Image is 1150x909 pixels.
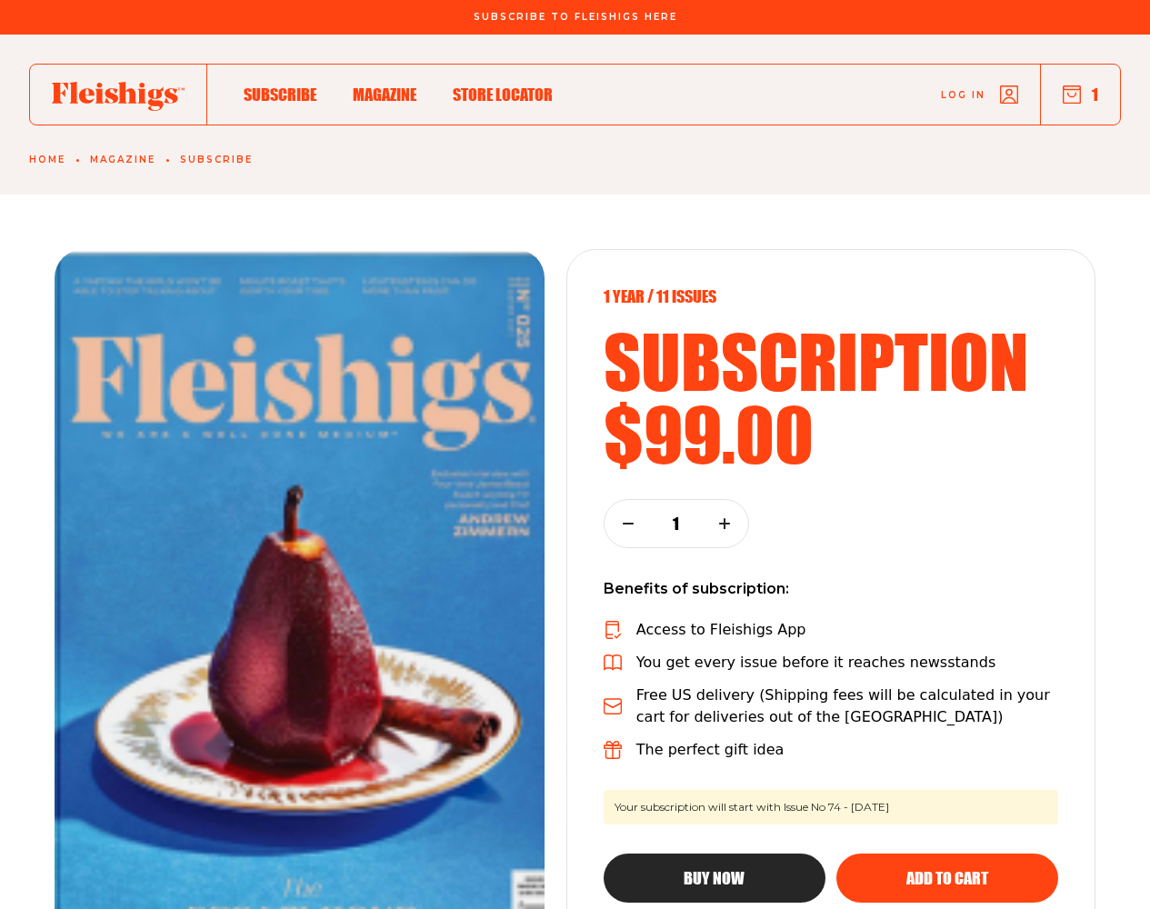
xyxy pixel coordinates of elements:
[353,85,416,105] span: Magazine
[604,325,1058,397] h2: subscription
[941,88,985,102] span: Log in
[906,870,988,886] span: Add to cart
[836,854,1058,903] button: Add to cart
[684,870,745,886] span: Buy Now
[353,82,416,106] a: Magazine
[604,790,1058,824] span: Your subscription will start with Issue No 74 - [DATE]
[636,684,1058,728] p: Free US delivery (Shipping fees will be calculated in your cart for deliveries out of the [GEOGRA...
[470,12,681,21] a: Subscribe To Fleishigs Here
[636,619,806,641] p: Access to Fleishigs App
[244,85,316,105] span: Subscribe
[636,652,995,674] p: You get every issue before it reaches newsstands
[665,514,688,534] p: 1
[453,82,553,106] a: Store locator
[636,739,785,761] p: The perfect gift idea
[180,155,253,165] a: Subscribe
[604,397,1058,470] h2: $99.00
[90,155,155,165] a: Magazine
[941,85,1018,104] a: Log in
[604,577,1058,601] p: Benefits of subscription:
[29,155,65,165] a: Home
[604,286,1058,306] p: 1 year / 11 Issues
[1063,85,1098,105] button: 1
[474,12,677,23] span: Subscribe To Fleishigs Here
[453,85,553,105] span: Store locator
[244,82,316,106] a: Subscribe
[604,854,825,903] button: Buy Now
